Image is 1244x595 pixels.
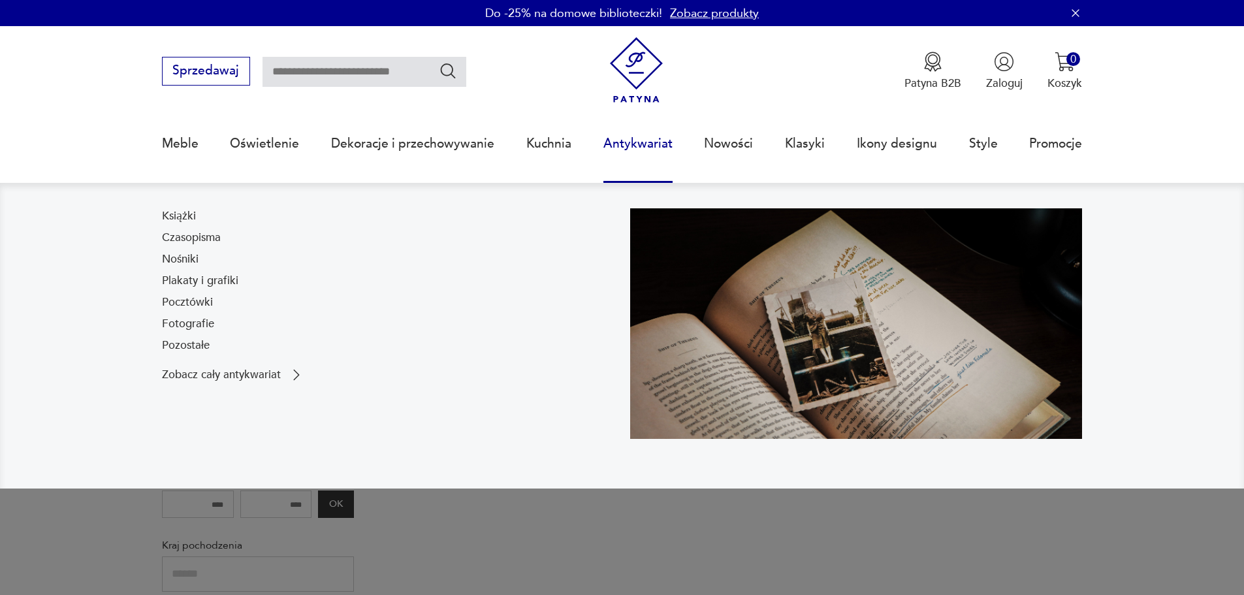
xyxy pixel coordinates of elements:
button: Patyna B2B [904,52,961,91]
img: Ikona medalu [923,52,943,72]
a: Plakaty i grafiki [162,273,238,289]
a: Fotografie [162,316,214,332]
a: Ikona medaluPatyna B2B [904,52,961,91]
button: Sprzedawaj [162,57,250,86]
a: Pozostałe [162,338,210,353]
a: Ikony designu [857,114,937,174]
p: Do -25% na domowe biblioteczki! [485,5,662,22]
a: Meble [162,114,199,174]
a: Klasyki [785,114,825,174]
img: Ikona koszyka [1055,52,1075,72]
p: Koszyk [1047,76,1082,91]
button: Zaloguj [986,52,1023,91]
a: Zobacz produkty [670,5,759,22]
button: 0Koszyk [1047,52,1082,91]
a: Czasopisma [162,230,221,246]
img: Patyna - sklep z meblami i dekoracjami vintage [603,37,669,103]
a: Kuchnia [526,114,571,174]
a: Style [969,114,998,174]
a: Nowości [704,114,753,174]
img: c8a9187830f37f141118a59c8d49ce82.jpg [630,208,1083,439]
button: Szukaj [439,61,458,80]
a: Antykwariat [603,114,673,174]
img: Ikonka użytkownika [994,52,1014,72]
a: Promocje [1029,114,1082,174]
div: 0 [1066,52,1080,66]
a: Pocztówki [162,295,213,310]
a: Oświetlenie [230,114,299,174]
p: Patyna B2B [904,76,961,91]
a: Książki [162,208,196,224]
a: Nośniki [162,251,199,267]
a: Zobacz cały antykwariat [162,367,304,383]
p: Zobacz cały antykwariat [162,370,281,380]
a: Dekoracje i przechowywanie [331,114,494,174]
p: Zaloguj [986,76,1023,91]
a: Sprzedawaj [162,67,250,77]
